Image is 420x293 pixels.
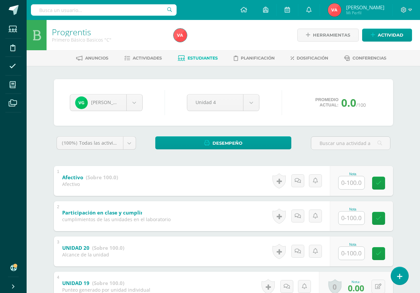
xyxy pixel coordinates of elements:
b: UNIDAD 20 [62,244,89,251]
span: Estudiantes [188,56,218,61]
img: 5ef59e455bde36dc0487bc51b4dad64e.png [174,29,187,42]
img: 5ef59e455bde36dc0487bc51b4dad64e.png [328,3,341,17]
span: Actividades [133,56,162,61]
span: Dosificación [297,56,328,61]
input: 0-100.0 [339,247,364,260]
img: 8dff4f667eee62f8fb3adb625ea31c8d.png [75,96,88,109]
b: UNIDAD 19 [62,280,89,286]
div: cumplimientos de las unidades en el laboratorio [62,216,171,222]
strong: (Sobre 100.0) [86,174,118,181]
strong: (Sobre 100.0) [92,280,124,286]
span: 0.0 [341,95,356,110]
a: Desempeño [155,136,291,149]
a: (100%)Todas las actividades de esta unidad [57,137,136,149]
a: Unidad 4 [187,94,259,111]
input: Busca un usuario... [31,4,177,16]
a: Planificación [234,53,275,64]
div: Nota [338,208,367,211]
div: Punteo generado por unidad individual [62,287,150,293]
a: UNIDAD 20 (Sobre 100.0) [62,243,124,253]
span: (100%) [62,140,77,146]
a: Actividades [124,53,162,64]
h1: Progrentis [52,27,166,37]
span: Desempeño [212,137,242,149]
div: Nota: [348,279,364,284]
div: Nota [338,172,367,176]
span: Actividad [378,29,403,41]
input: 0-100.0 [339,176,364,189]
span: Herramientas [313,29,350,41]
a: Estudiantes [178,53,218,64]
a: Anuncios [76,53,108,64]
a: Herramientas [297,29,359,42]
a: Participación en clase y cumplimientos de las unidades en el laboratorio. [62,208,282,218]
div: Afectivo [62,181,118,187]
span: Promedio actual: [315,97,339,108]
span: Mi Perfil [346,10,384,16]
a: Actividad [362,29,412,42]
div: Alcance de la unidad [62,251,124,258]
span: /100 [356,102,366,108]
div: Primero Básico Basicos 'C' [52,37,166,43]
b: Participación en clase y cumplimientos de las unidades en el laboratorio. [62,209,247,216]
input: Buscar una actividad aquí... [311,137,390,150]
div: Nota [338,243,367,246]
b: Afectivo [62,174,83,181]
a: Afectivo (Sobre 100.0) [62,172,118,183]
a: UNIDAD 19 (Sobre 100.0) [62,278,124,289]
span: [PERSON_NAME] [91,99,128,105]
a: [PERSON_NAME] [70,94,142,111]
span: Conferencias [352,56,386,61]
span: [PERSON_NAME] [346,4,384,11]
input: 0-100.0 [339,212,364,224]
span: Todas las actividades de esta unidad [79,140,162,146]
strong: (Sobre 100.0) [92,244,124,251]
span: Unidad 4 [196,94,235,110]
span: Anuncios [85,56,108,61]
a: Progrentis [52,26,91,38]
a: Conferencias [344,53,386,64]
span: Planificación [241,56,275,61]
a: Dosificación [291,53,328,64]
